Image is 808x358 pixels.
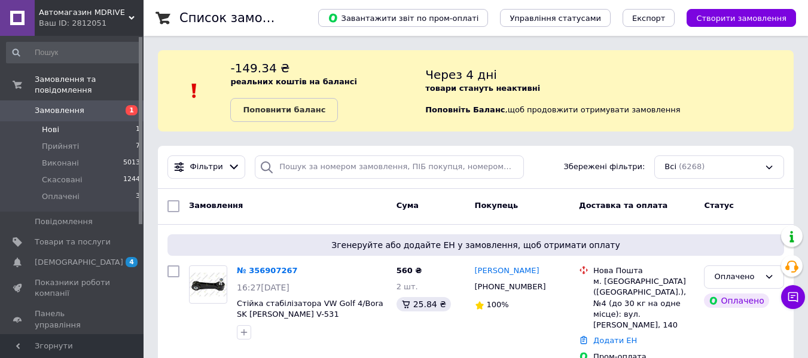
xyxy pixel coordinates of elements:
span: Згенеруйте або додайте ЕН у замовлення, щоб отримати оплату [172,239,779,251]
div: м. [GEOGRAPHIC_DATA] ([GEOGRAPHIC_DATA].), №4 (до 30 кг на одне місце): вул. [PERSON_NAME], 140 [593,276,694,331]
span: Виконані [42,158,79,169]
a: Поповнити баланс [230,98,338,122]
span: Замовлення [189,201,243,210]
span: Скасовані [42,175,83,185]
input: Пошук за номером замовлення, ПІБ покупця, номером телефону, Email, номером накладної [255,155,523,179]
span: 1 [136,124,140,135]
button: Чат з покупцем [781,285,805,309]
span: Покупець [475,201,519,210]
span: Фільтри [190,161,223,173]
span: [PHONE_NUMBER] [475,282,546,291]
span: Створити замовлення [696,14,786,23]
span: Cума [397,201,419,210]
span: Товари та послуги [35,237,111,247]
span: Повідомлення [35,216,93,227]
b: Поповніть Баланс [425,105,505,114]
span: 2 шт. [397,282,418,291]
a: Фото товару [189,265,227,304]
span: Панель управління [35,308,111,330]
span: 16:27[DATE] [237,283,289,292]
span: Завантажити звіт по пром-оплаті [328,13,478,23]
b: реальних коштів на балансі [230,77,357,86]
span: 5013 [123,158,140,169]
span: Оплачені [42,191,80,202]
span: Замовлення та повідомлення [35,74,144,96]
span: 100% [487,300,509,309]
b: Поповнити баланс [243,105,325,114]
span: 560 ₴ [397,266,422,275]
a: № 356907267 [237,266,298,275]
span: Через 4 дні [425,68,497,82]
span: Управління статусами [510,14,601,23]
span: Всі [664,161,676,173]
img: Фото товару [190,273,227,297]
span: Експорт [632,14,666,23]
span: 7 [136,141,140,152]
div: Нова Пошта [593,265,694,276]
span: Статус [704,201,734,210]
div: Оплачено [704,293,769,308]
span: [DEMOGRAPHIC_DATA] [35,257,123,268]
button: Експорт [623,9,675,27]
button: Створити замовлення [687,9,796,27]
a: Додати ЕН [593,336,637,345]
span: (6268) [679,162,705,171]
span: Збережені фільтри: [563,161,645,173]
a: [PERSON_NAME] [475,265,539,277]
div: Ваш ID: 2812051 [39,18,144,29]
span: 3 [136,191,140,202]
div: Оплачено [714,271,760,283]
span: -149.34 ₴ [230,61,289,75]
a: Створити замовлення [675,13,796,22]
span: 1 [126,105,138,115]
span: Автомагазин MDRIVE [39,7,129,18]
span: Прийняті [42,141,79,152]
input: Пошук [6,42,141,63]
a: Стійка стабілізатора VW Golf 4/Bora SK [PERSON_NAME] V-531 1J0411315C [237,299,383,330]
span: 1244 [123,175,140,185]
img: :exclamation: [185,82,203,100]
h1: Список замовлень [179,11,301,25]
span: Замовлення [35,105,84,116]
b: товари стануть неактивні [425,84,540,93]
div: 25.84 ₴ [397,297,451,311]
span: Нові [42,124,59,135]
div: , щоб продовжити отримувати замовлення [425,60,794,122]
span: Доставка та оплата [579,201,667,210]
button: Завантажити звіт по пром-оплаті [318,9,488,27]
button: Управління статусами [500,9,611,27]
span: 4 [126,257,138,267]
span: Показники роботи компанії [35,277,111,299]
